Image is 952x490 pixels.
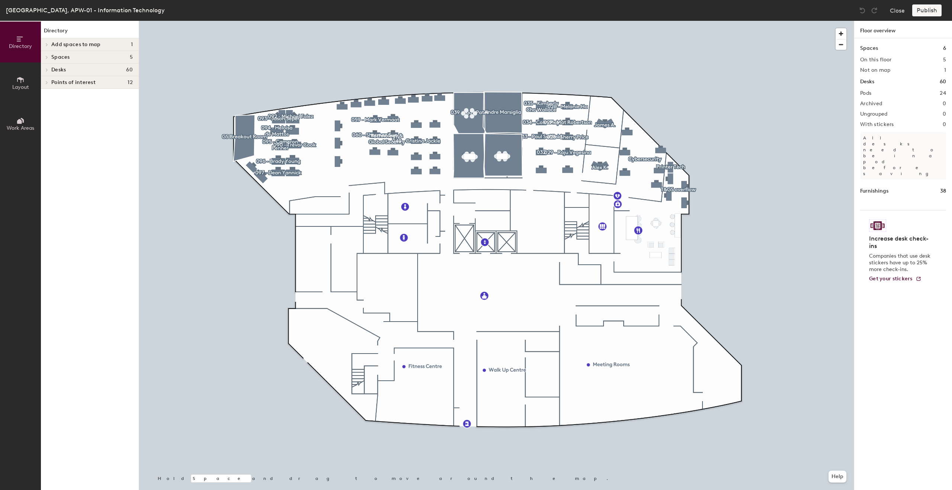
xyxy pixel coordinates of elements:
p: Companies that use desk stickers have up to 25% more check-ins. [869,253,933,273]
h2: With stickers [860,122,894,128]
h2: 24 [940,90,946,96]
div: [GEOGRAPHIC_DATA], APW-01 - Information Technology [6,6,165,15]
span: Spaces [51,54,70,60]
button: Close [890,4,905,16]
button: Help [829,471,846,483]
span: Directory [9,43,32,49]
h1: Spaces [860,44,878,52]
h2: On this floor [860,57,892,63]
h1: 6 [943,44,946,52]
h2: 0 [943,111,946,117]
span: Points of interest [51,80,96,86]
span: Layout [12,84,29,90]
h2: Ungrouped [860,111,888,117]
h4: Increase desk check-ins [869,235,933,250]
h1: 60 [940,78,946,86]
span: Get your stickers [869,275,913,282]
span: Desks [51,67,66,73]
h2: Pods [860,90,871,96]
h2: Not on map [860,67,890,73]
img: Sticker logo [869,219,886,232]
h2: 0 [943,101,946,107]
span: Work Areas [7,125,34,131]
span: Add spaces to map [51,42,101,48]
span: 12 [128,80,133,86]
span: 1 [131,42,133,48]
span: 5 [130,54,133,60]
h2: 1 [944,67,946,73]
h2: 0 [943,122,946,128]
h2: 5 [943,57,946,63]
h1: Directory [41,27,139,38]
img: Undo [859,7,866,14]
a: Get your stickers [869,276,922,282]
h1: Desks [860,78,874,86]
img: Redo [871,7,878,14]
h1: 38 [940,187,946,195]
h1: Floor overview [854,21,952,38]
p: All desks need to be in a pod before saving [860,132,946,180]
span: 60 [126,67,133,73]
h2: Archived [860,101,882,107]
h1: Furnishings [860,187,888,195]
